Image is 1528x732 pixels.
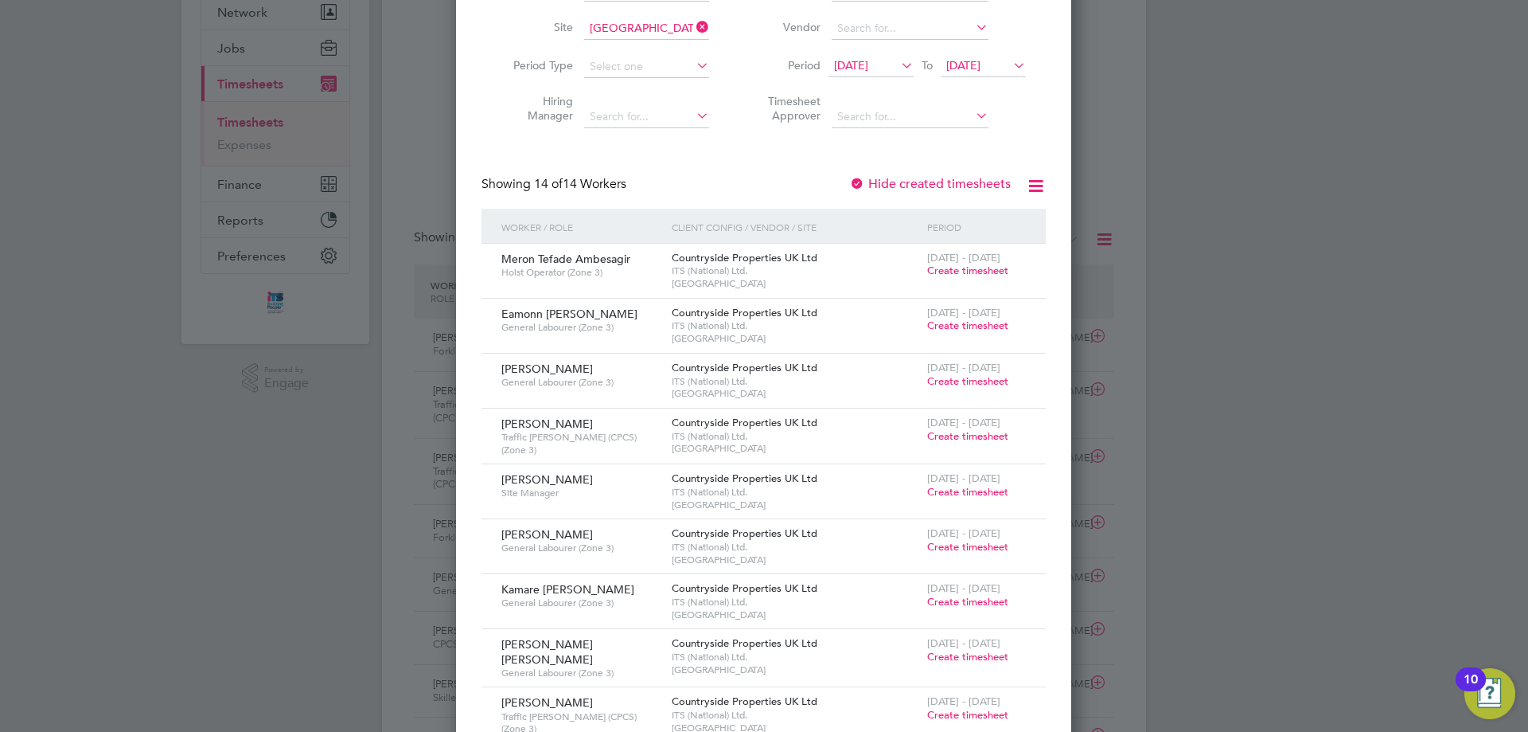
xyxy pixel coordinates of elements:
[927,251,1000,264] span: [DATE] - [DATE]
[672,375,919,388] span: ITS (National) Ltd.
[584,56,709,78] input: Select one
[672,416,817,429] span: Countryside Properties UK Ltd
[927,416,1000,429] span: [DATE] - [DATE]
[584,106,709,128] input: Search for...
[749,58,821,72] label: Period
[927,695,1000,708] span: [DATE] - [DATE]
[501,637,593,666] span: [PERSON_NAME] [PERSON_NAME]
[497,209,668,245] div: Worker / Role
[672,332,919,345] span: [GEOGRAPHIC_DATA]
[832,106,988,128] input: Search for...
[672,581,817,595] span: Countryside Properties UK Ltd
[749,20,821,34] label: Vendor
[834,58,868,72] span: [DATE]
[927,264,1008,277] span: Create timesheet
[927,306,1000,319] span: [DATE] - [DATE]
[927,319,1008,332] span: Create timesheet
[927,374,1008,388] span: Create timesheet
[927,581,1000,595] span: [DATE] - [DATE]
[672,596,919,609] span: ITS (National) Ltd.
[917,55,937,76] span: To
[672,361,817,374] span: Countryside Properties UK Ltd
[584,18,709,40] input: Search for...
[501,266,660,279] span: Hoist Operator (Zone 3)
[927,361,1000,374] span: [DATE] - [DATE]
[501,695,593,710] span: [PERSON_NAME]
[501,252,630,266] span: Meron Tefade Ambesagir
[501,667,660,679] span: General Labourer (Zone 3)
[1464,679,1478,700] div: 10
[672,319,919,332] span: ITS (National) Ltd.
[923,209,1030,245] div: Period
[672,499,919,511] span: [GEOGRAPHIC_DATA]
[672,486,919,499] span: ITS (National) Ltd.
[927,650,1008,663] span: Create timesheet
[501,472,593,487] span: [PERSON_NAME]
[501,582,634,597] span: Kamare [PERSON_NAME]
[501,20,573,34] label: Site
[501,542,660,554] span: General Labourer (Zone 3)
[501,307,637,321] span: Eamonn [PERSON_NAME]
[672,277,919,290] span: [GEOGRAPHIC_DATA]
[672,430,919,443] span: ITS (National) Ltd.
[501,431,660,456] span: Traffic [PERSON_NAME] (CPCS) (Zone 3)
[672,709,919,722] span: ITS (National) Ltd.
[1464,668,1515,719] button: Open Resource Center, 10 new notifications
[672,387,919,400] span: [GEOGRAPHIC_DATA]
[927,708,1008,722] span: Create timesheet
[501,597,660,609] span: General Labourer (Zone 3)
[927,526,1000,540] span: [DATE] - [DATE]
[534,176,563,192] span: 14 of
[927,540,1008,554] span: Create timesheet
[927,595,1008,609] span: Create timesheet
[672,554,919,566] span: [GEOGRAPHIC_DATA]
[501,487,660,499] span: Site Manager
[501,94,573,123] label: Hiring Manager
[501,362,593,376] span: [PERSON_NAME]
[672,442,919,455] span: [GEOGRAPHIC_DATA]
[501,527,593,542] span: [PERSON_NAME]
[927,485,1008,499] span: Create timesheet
[927,429,1008,443] span: Create timesheet
[501,321,660,334] span: General Labourer (Zone 3)
[534,176,626,192] span: 14 Workers
[672,306,817,319] span: Countryside Properties UK Ltd
[672,526,817,540] span: Countryside Properties UK Ltd
[501,58,573,72] label: Period Type
[501,417,593,431] span: [PERSON_NAME]
[672,636,817,650] span: Countryside Properties UK Ltd
[832,18,988,40] input: Search for...
[672,472,817,485] span: Countryside Properties UK Ltd
[749,94,821,123] label: Timesheet Approver
[849,176,1011,192] label: Hide created timesheets
[481,176,630,193] div: Showing
[672,663,919,676] span: [GEOGRAPHIC_DATA]
[668,209,923,245] div: Client Config / Vendor / Site
[927,472,1000,485] span: [DATE] - [DATE]
[672,251,817,264] span: Countryside Properties UK Ltd
[672,541,919,554] span: ITS (National) Ltd.
[946,58,980,72] span: [DATE]
[672,651,919,663] span: ITS (National) Ltd.
[927,636,1000,650] span: [DATE] - [DATE]
[501,376,660,389] span: General Labourer (Zone 3)
[672,695,817,708] span: Countryside Properties UK Ltd
[672,609,919,621] span: [GEOGRAPHIC_DATA]
[672,264,919,277] span: ITS (National) Ltd.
